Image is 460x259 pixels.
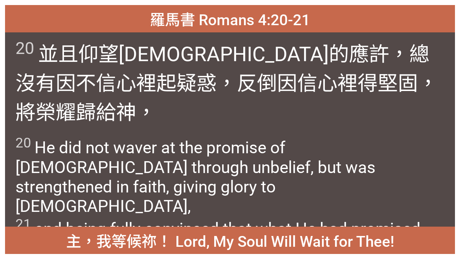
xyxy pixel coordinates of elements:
[15,126,34,145] sup: 21
[15,38,445,183] span: 並且
[15,38,34,58] sup: 20
[15,216,31,232] sup: 21
[15,42,438,183] wg1519: [DEMOGRAPHIC_DATA]的
[66,229,394,251] span: 主，我等候祢！ Lord, My Soul Will Wait for Thee!
[15,72,438,183] wg4102: 心裡得堅固
[15,135,31,151] sup: 20
[15,72,438,183] wg1743: ，將榮耀
[15,135,445,258] span: He did not waver at the promise of [DEMOGRAPHIC_DATA] through unbelief, but was strengthened in f...
[15,72,438,183] wg570: 心裡起疑惑
[15,42,438,183] wg1860: ，總沒有
[150,8,310,29] span: 羅馬書 Romans 4:20-21
[15,42,438,183] wg2316: 應許
[15,42,438,183] wg1161: 仰望
[15,72,438,183] wg235: 因信
[15,72,438,183] wg1252: ，反倒
[15,72,438,183] wg3756: 因不信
